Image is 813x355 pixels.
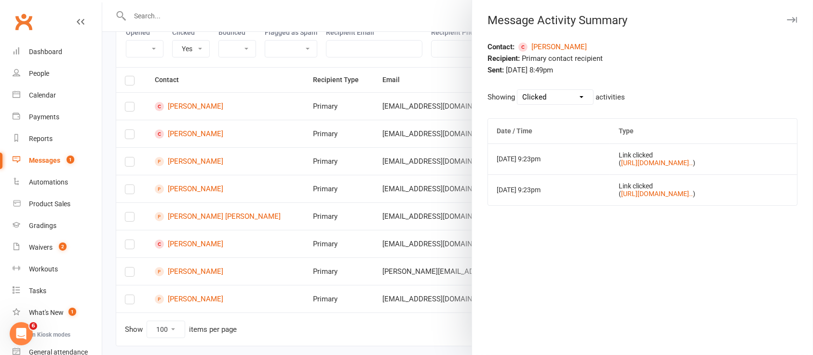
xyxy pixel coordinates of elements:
a: What's New1 [13,302,102,324]
span: 1 [68,308,76,316]
a: Dashboard [13,41,102,63]
div: Payments [29,113,59,121]
td: Link clicked [610,143,797,174]
a: Waivers 2 [13,237,102,258]
strong: Contact: [488,41,515,53]
a: [PERSON_NAME] [518,41,587,53]
div: Product Sales [29,200,70,208]
div: Message Activity Summary [472,14,813,27]
a: Messages 1 [13,150,102,171]
div: Messages [29,156,60,164]
iframe: Intercom live chat [10,322,33,345]
a: Tasks [13,280,102,302]
th: Date / Time [488,119,610,143]
a: Gradings [13,215,102,237]
div: Reports [29,135,53,142]
a: Payments [13,106,102,128]
a: Workouts [13,258,102,280]
a: Automations [13,171,102,193]
td: [DATE] 9:23pm [488,143,610,174]
div: Calendar [29,91,56,99]
a: Calendar [13,85,102,106]
a: [URL][DOMAIN_NAME].. [621,190,693,198]
div: Showing activities [488,89,798,105]
span: 1 [67,156,74,164]
div: Primary contact recipient [488,53,798,64]
span: 2 [59,242,67,251]
div: Gradings [29,222,56,229]
div: ( ) [619,159,788,167]
div: Tasks [29,287,46,295]
a: People [13,63,102,85]
a: Product Sales [13,193,102,215]
strong: Recipient: [488,54,520,63]
span: 6 [29,322,37,330]
div: What's New [29,309,64,316]
div: ( ) [619,190,788,198]
div: Workouts [29,265,58,273]
div: Automations [29,178,68,186]
td: [DATE] 9:23pm [488,174,610,205]
a: Clubworx [12,10,36,34]
strong: Sent: [488,66,504,74]
div: People [29,70,49,77]
div: Waivers [29,243,53,251]
a: [URL][DOMAIN_NAME].. [621,159,693,167]
div: [DATE] 8:49pm [488,64,798,76]
a: Reports [13,128,102,150]
div: Dashboard [29,48,62,56]
th: Type [610,119,797,143]
td: Link clicked [610,174,797,205]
